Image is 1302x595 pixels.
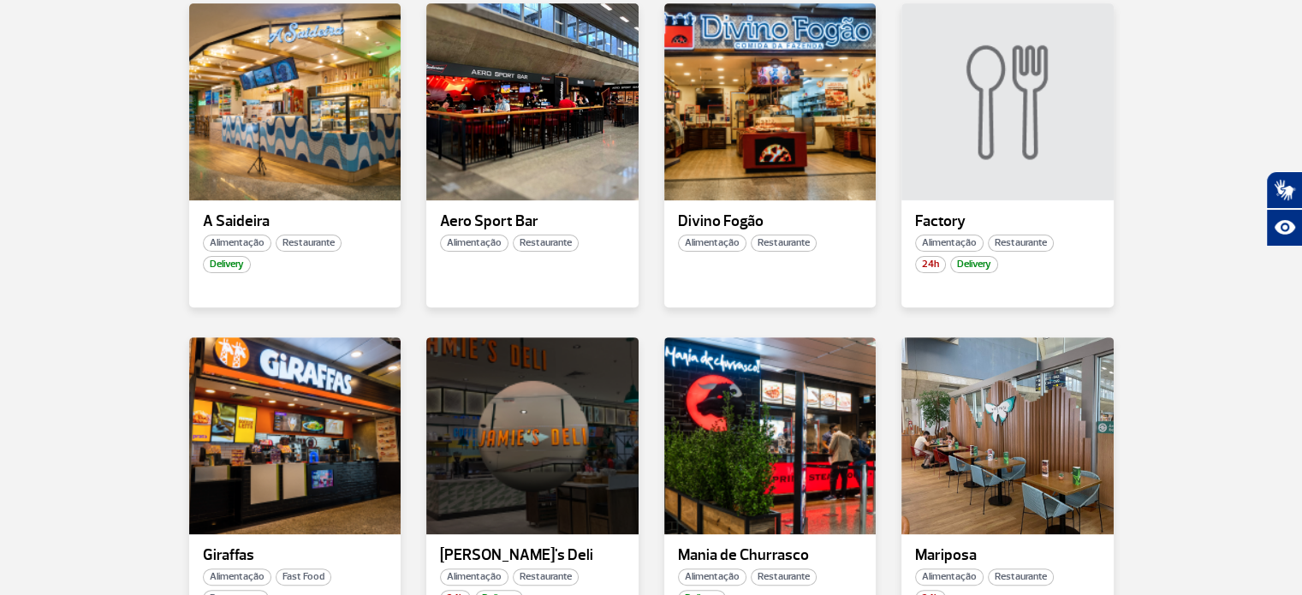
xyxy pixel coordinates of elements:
[915,213,1100,230] p: Factory
[988,568,1054,586] span: Restaurante
[678,547,863,564] p: Mania de Churrasco
[678,213,863,230] p: Divino Fogão
[276,235,342,252] span: Restaurante
[915,235,984,252] span: Alimentação
[203,256,251,273] span: Delivery
[203,568,271,586] span: Alimentação
[915,568,984,586] span: Alimentação
[203,235,271,252] span: Alimentação
[915,547,1100,564] p: Mariposa
[203,547,388,564] p: Giraffas
[915,256,946,273] span: 24h
[440,547,625,564] p: [PERSON_NAME]'s Deli
[440,213,625,230] p: Aero Sport Bar
[440,235,508,252] span: Alimentação
[203,213,388,230] p: A Saideira
[678,568,746,586] span: Alimentação
[751,235,817,252] span: Restaurante
[513,568,579,586] span: Restaurante
[440,568,508,586] span: Alimentação
[988,235,1054,252] span: Restaurante
[950,256,998,273] span: Delivery
[1266,209,1302,247] button: Abrir recursos assistivos.
[1266,171,1302,209] button: Abrir tradutor de língua de sinais.
[1266,171,1302,247] div: Plugin de acessibilidade da Hand Talk.
[513,235,579,252] span: Restaurante
[751,568,817,586] span: Restaurante
[678,235,746,252] span: Alimentação
[276,568,331,586] span: Fast Food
